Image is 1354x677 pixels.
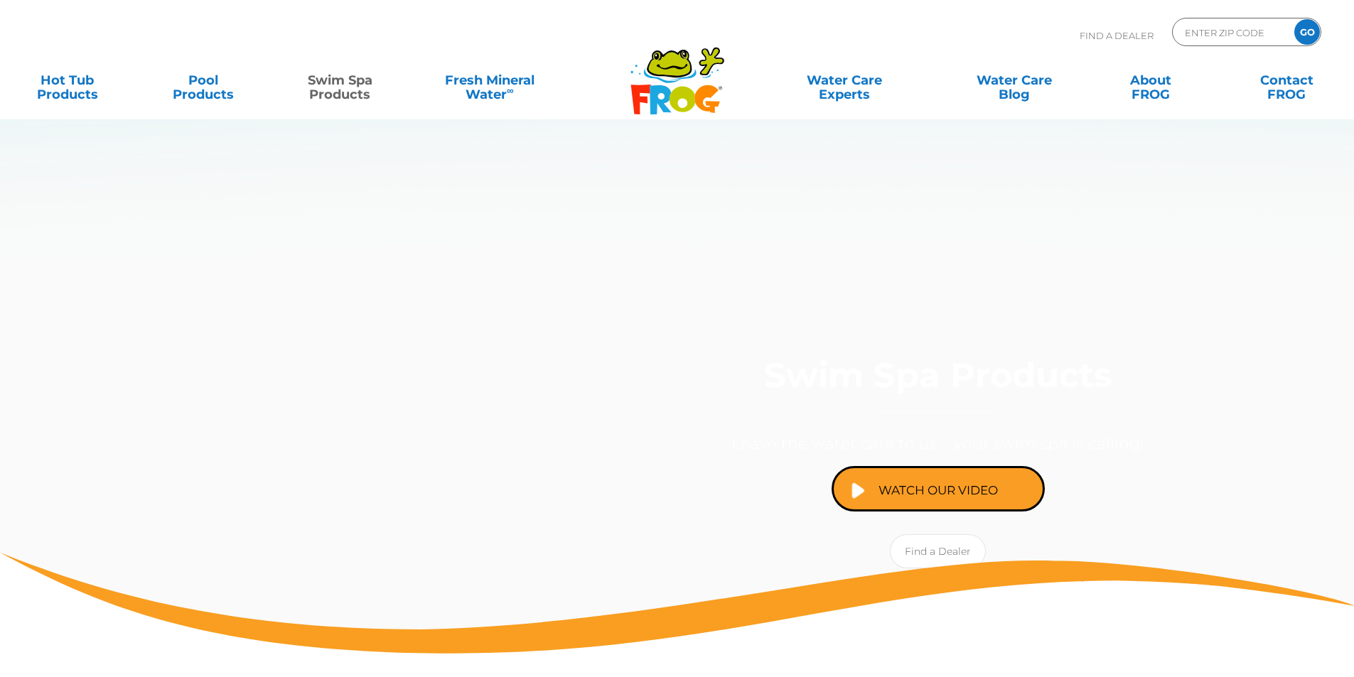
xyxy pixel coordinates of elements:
[832,466,1045,511] a: Watch Our Video
[758,66,930,94] a: Water CareExperts
[961,66,1067,94] a: Water CareBlog
[423,66,556,94] a: Fresh MineralWater∞
[507,85,514,96] sup: ∞
[890,534,986,568] a: Find a Dealer
[623,28,732,115] img: Frog Products Logo
[1080,18,1154,53] p: Find A Dealer
[1097,66,1203,94] a: AboutFROG
[1294,19,1320,45] input: GO
[14,66,120,94] a: Hot TubProducts
[1234,66,1340,94] a: ContactFROG
[287,66,393,94] a: Swim SpaProducts
[151,66,257,94] a: PoolProducts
